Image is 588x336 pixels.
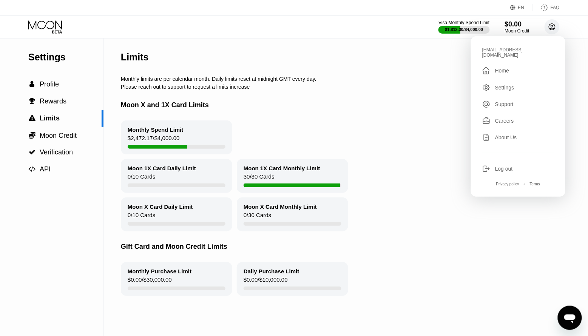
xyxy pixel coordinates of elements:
[495,101,514,107] div: Support
[495,134,517,140] div: About Us
[28,115,36,122] div: 
[28,131,36,139] div: 
[505,20,529,28] div: $0.00
[495,166,513,172] div: Log out
[30,81,35,88] span: 
[482,66,554,75] div: Home
[128,268,191,274] div: Monthly Purchase Limit
[551,5,560,10] div: FAQ
[40,132,77,139] span: Moon Credit
[558,306,582,330] iframe: Кнопка запуска окна обмена сообщениями
[505,20,529,34] div: $0.00Moon Credit
[530,182,540,186] div: Terms
[244,173,275,183] div: 30 / 30 Cards
[482,117,554,125] div: Careers
[244,276,288,287] div: $0.00 / $10,000.00
[482,66,491,75] div: 
[28,98,36,105] div: 
[121,52,149,63] div: Limits
[495,118,514,124] div: Careers
[128,173,155,183] div: 0 / 10 Cards
[244,212,271,222] div: 0 / 30 Cards
[438,20,489,34] div: Visa Monthly Spend Limit$1,812.30/$4,000.00
[445,27,483,32] div: $1,812.30 / $4,000.00
[533,4,560,11] div: FAQ
[40,80,59,88] span: Profile
[28,166,36,173] div: 
[244,203,317,210] div: Moon X Card Monthly Limit
[29,149,35,156] span: 
[482,165,554,173] div: Log out
[128,203,193,210] div: Moon X Card Daily Limit
[438,20,489,25] div: Visa Monthly Spend Limit
[29,131,35,139] span: 
[128,165,196,171] div: Moon 1X Card Daily Limit
[128,126,184,133] div: Monthly Spend Limit
[40,114,60,122] span: Limits
[505,28,529,34] div: Moon Credit
[244,165,320,171] div: Moon 1X Card Monthly Limit
[495,68,509,74] div: Home
[510,4,533,11] div: EN
[40,165,51,173] span: API
[482,47,554,58] div: [EMAIL_ADDRESS][DOMAIN_NAME]
[244,268,299,274] div: Daily Purchase Limit
[496,182,519,186] div: Privacy policy
[128,212,155,222] div: 0 / 10 Cards
[482,133,554,142] div: About Us
[518,5,525,10] div: EN
[482,100,554,108] div: Support
[28,52,103,63] div: Settings
[28,81,36,88] div: 
[28,149,36,156] div: 
[29,98,35,105] span: 
[128,135,180,145] div: $2,472.17 / $4,000.00
[40,97,66,105] span: Rewards
[495,85,514,91] div: Settings
[29,166,36,173] span: 
[482,83,554,92] div: Settings
[128,276,172,287] div: $0.00 / $30,000.00
[40,148,73,156] span: Verification
[29,115,35,122] span: 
